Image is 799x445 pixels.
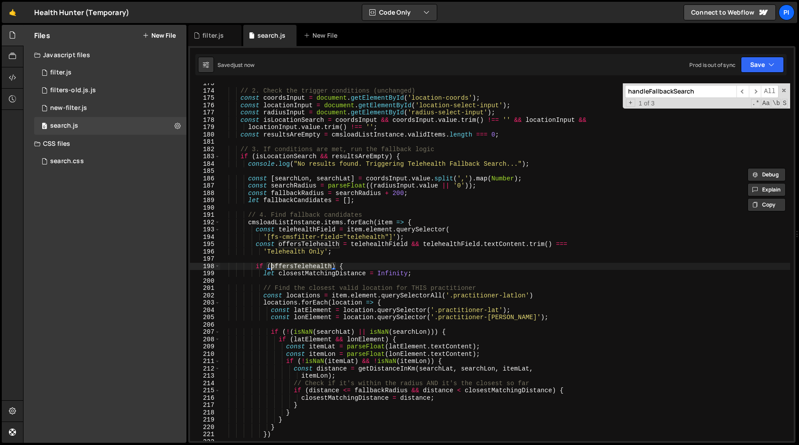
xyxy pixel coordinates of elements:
div: 216 [190,394,220,402]
div: 194 [190,234,220,241]
div: New File [304,31,341,40]
div: Saved [218,61,254,69]
span: Alt-Enter [761,85,779,98]
div: 186 [190,175,220,183]
div: 192 [190,219,220,226]
div: 188 [190,190,220,197]
span: Whole Word Search [771,99,781,108]
div: 220 [190,424,220,431]
input: Search for [625,85,736,98]
div: 212 [190,365,220,373]
div: 196 [190,248,220,256]
span: ​ [736,85,749,98]
div: 176 [190,102,220,109]
div: 207 [190,328,220,336]
div: 16494/45743.css [34,152,186,170]
div: 16494/44708.js [34,64,186,82]
div: search.js [50,122,78,130]
div: 197 [190,255,220,263]
div: 221 [190,431,220,438]
div: 209 [190,343,220,351]
div: 189 [190,197,220,204]
div: 16494/45764.js [34,82,186,99]
a: Pi [779,4,795,20]
div: 204 [190,307,220,314]
div: 180 [190,131,220,139]
div: 174 [190,87,220,95]
div: 173 [190,80,220,87]
div: 219 [190,416,220,424]
button: Code Only [362,4,437,20]
div: 178 [190,117,220,124]
div: Prod is out of sync [689,61,736,69]
div: filter.js [202,31,224,40]
div: new-filter.js [50,104,87,112]
div: 181 [190,138,220,146]
a: Connect to Webflow [684,4,776,20]
div: 205 [190,314,220,321]
div: CSS files [24,135,186,152]
div: 200 [190,277,220,285]
div: 210 [190,351,220,358]
div: 214 [190,380,220,387]
div: 191 [190,211,220,219]
h2: Files [34,31,50,40]
div: filter.js [50,69,71,77]
div: filters-old.js.js [50,86,96,94]
span: Toggle Replace mode [626,99,635,107]
div: search.js [257,31,285,40]
div: 199 [190,270,220,277]
div: just now [233,61,254,69]
span: Search In Selection [782,99,787,108]
button: Copy [748,198,786,211]
a: 🤙 [2,2,24,23]
div: search.css [50,157,84,165]
div: Health Hunter (Temporary) [34,7,129,18]
div: 190 [190,204,220,212]
div: 175 [190,94,220,102]
button: New File [142,32,176,39]
div: 16494/46184.js [34,99,186,117]
div: 195 [190,241,220,248]
div: 206 [190,321,220,329]
div: 177 [190,109,220,117]
button: Save [741,57,784,73]
button: Debug [748,168,786,181]
button: Explain [748,183,786,196]
div: 185 [190,168,220,175]
div: 183 [190,153,220,160]
div: 179 [190,124,220,131]
div: 187 [190,182,220,190]
div: 16494/45041.js [34,117,186,135]
div: Javascript files [24,46,186,64]
div: 203 [190,299,220,307]
span: RegExp Search [751,99,760,108]
div: 198 [190,263,220,270]
div: 184 [190,160,220,168]
div: 213 [190,372,220,380]
div: 211 [190,358,220,365]
span: 0 [42,123,47,130]
div: 218 [190,409,220,417]
div: 193 [190,226,220,234]
div: 202 [190,292,220,300]
span: 1 of 3 [635,100,658,107]
span: ​ [749,85,761,98]
div: 215 [190,387,220,394]
div: 217 [190,402,220,409]
div: 201 [190,285,220,292]
span: CaseSensitive Search [761,99,771,108]
div: 182 [190,146,220,153]
div: 208 [190,336,220,344]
